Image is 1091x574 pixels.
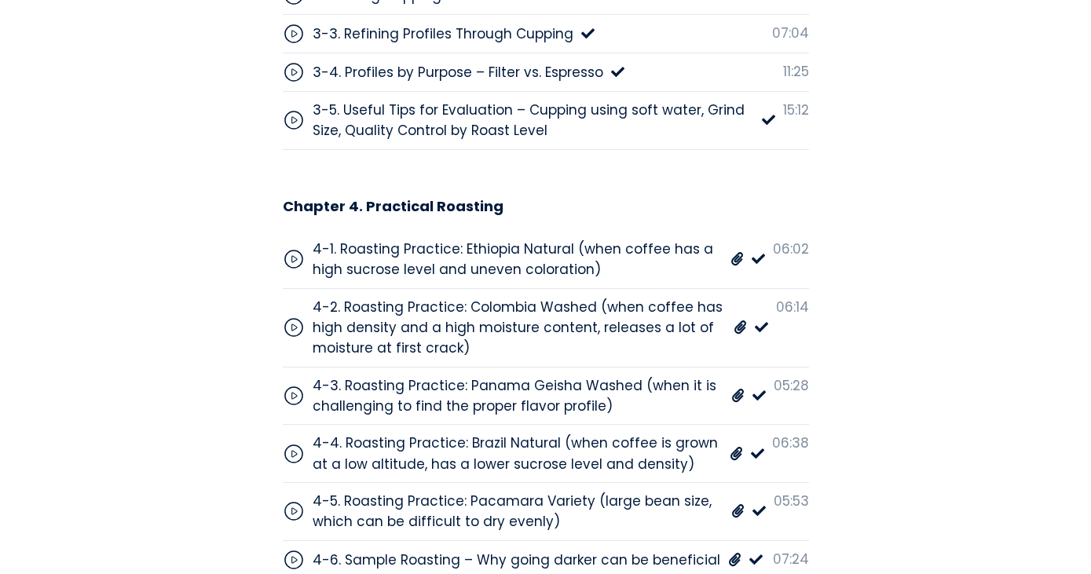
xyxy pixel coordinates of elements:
div: 05:28 [774,375,809,396]
div: 4-4. Roasting Practice: Brazil Natural (when coffee is grown at a low altitude, has a lower sucro... [313,433,722,474]
div: 06:14 [776,297,809,317]
div: 4-1. Roasting Practice: Ethiopia Natural (when coffee has a high sucrose level and uneven colorat... [313,239,723,280]
div: 4-2. Roasting Practice: Colombia Washed (when coffee has high density and a high moisture content... [313,297,726,359]
div: 4-6. Sample Roasting – Why going darker can be beneficial [313,550,720,570]
div: 4-5. Roasting Practice: Pacamara Variety (large bean size, which can be difficult to dry evenly) [313,491,723,532]
div: 05:53 [774,491,809,511]
div: 11:25 [783,61,809,82]
div: 15:12 [783,100,809,120]
div: 3-3. Refining Profiles Through Cupping [313,24,573,44]
div: 07:24 [773,549,809,569]
div: 3-4. Profiles by Purpose – Filter vs. Espresso [313,62,603,82]
div: 07:04 [772,23,809,43]
div: 06:02 [773,239,809,259]
h3: Chapter 4. Practical Roasting [283,197,503,215]
div: 3-5. Useful Tips for Evaluation – Cupping using soft water, Grind Size, Quality Control by Roast ... [313,100,754,141]
div: 4-3. Roasting Practice: Panama Geisha Washed (when it is challenging to find the proper flavor pr... [313,375,723,417]
div: 06:38 [772,433,809,453]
